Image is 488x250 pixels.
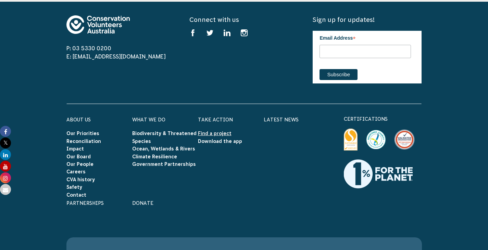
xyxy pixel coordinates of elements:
h5: Connect with us [189,15,298,24]
a: Donate [132,200,153,206]
a: Download the app [198,139,242,144]
a: Reconciliation [66,139,101,144]
a: Impact [66,146,84,152]
a: CVA history [66,177,95,182]
a: Ocean, Wetlands & Rivers [132,146,195,152]
a: Partnerships [66,200,104,206]
p: certifications [344,115,422,123]
img: logo-footer.svg [66,15,130,34]
a: Climate Resilience [132,154,177,159]
label: Email Address [320,31,411,44]
h5: Sign up for updates! [313,15,422,24]
a: Careers [66,169,86,174]
a: Contact [66,192,86,198]
a: Our Priorities [66,131,99,136]
a: Take Action [198,117,233,122]
a: Safety [66,184,82,190]
a: Biodiversity & Threatened Species [132,131,197,144]
a: About Us [66,117,91,122]
a: P: 03 5330 0200 [66,45,111,51]
a: Find a project [198,131,232,136]
a: Latest News [264,117,299,122]
a: Government Partnerships [132,161,196,167]
a: E: [EMAIL_ADDRESS][DOMAIN_NAME] [66,53,166,60]
a: What We Do [132,117,165,122]
a: Our Board [66,154,91,159]
input: Subscribe [320,69,358,80]
a: Our People [66,161,93,167]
